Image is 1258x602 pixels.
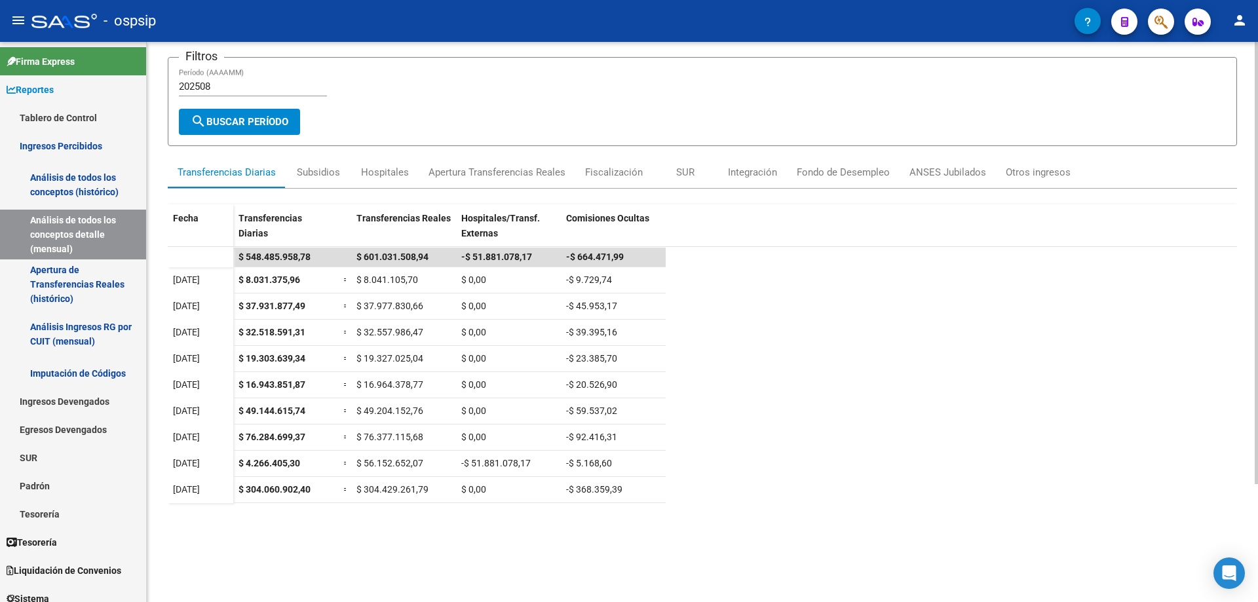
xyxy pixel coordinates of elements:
datatable-header-cell: Transferencias Diarias [233,204,338,259]
span: -$ 51.881.078,17 [461,458,531,468]
span: = [343,432,349,442]
span: $ 0,00 [461,274,486,285]
mat-icon: person [1232,12,1248,28]
div: Open Intercom Messenger [1213,557,1245,589]
span: $ 0,00 [461,327,486,337]
h3: Filtros [179,47,224,66]
div: Fiscalización [585,165,643,179]
span: -$ 92.416,31 [566,432,617,442]
span: Transferencias Reales [356,213,451,223]
span: $ 49.204.152,76 [356,405,423,416]
span: Transferencias Diarias [238,213,302,238]
span: Comisiones Ocultas [566,213,649,223]
button: Buscar Período [179,109,300,135]
span: $ 601.031.508,94 [356,252,429,262]
span: $ 0,00 [461,301,486,311]
div: Hospitales [361,165,409,179]
span: Hospitales/Transf. Externas [461,213,540,238]
span: -$ 59.537,02 [566,405,617,416]
span: $ 37.977.830,66 [356,301,423,311]
span: [DATE] [173,405,200,416]
div: Integración [728,165,777,179]
span: $ 32.557.986,47 [356,327,423,337]
span: - ospsip [104,7,156,35]
span: $ 16.964.378,77 [356,379,423,390]
span: $ 49.144.615,74 [238,405,305,416]
span: [DATE] [173,484,200,495]
span: -$ 45.953,17 [566,301,617,311]
span: -$ 20.526,90 [566,379,617,390]
span: $ 4.266.405,30 [238,458,300,468]
div: Subsidios [297,165,340,179]
span: Buscar Período [191,116,288,128]
datatable-header-cell: Transferencias Reales [351,204,456,259]
span: $ 8.041.105,70 [356,274,418,285]
datatable-header-cell: Comisiones Ocultas [561,204,666,259]
div: Otros ingresos [1006,165,1071,179]
div: Apertura Transferencias Reales [429,165,565,179]
span: -$ 23.385,70 [566,353,617,364]
span: $ 548.485.958,78 [238,252,311,262]
span: -$ 9.729,74 [566,274,612,285]
span: $ 304.060.902,40 [238,484,311,495]
span: -$ 5.168,60 [566,458,612,468]
span: [DATE] [173,274,200,285]
span: = [343,484,349,495]
span: = [343,458,349,468]
span: $ 76.284.699,37 [238,432,305,442]
span: -$ 664.471,99 [566,252,624,262]
div: SUR [676,165,695,179]
div: Fondo de Desempleo [797,165,890,179]
div: ANSES Jubilados [909,165,986,179]
span: = [343,379,349,390]
span: -$ 368.359,39 [566,484,622,495]
span: $ 304.429.261,79 [356,484,429,495]
span: Reportes [7,83,54,97]
span: $ 19.327.025,04 [356,353,423,364]
div: Transferencias Diarias [178,165,276,179]
span: Firma Express [7,54,75,69]
datatable-header-cell: Fecha [168,204,233,259]
span: $ 0,00 [461,405,486,416]
span: = [343,327,349,337]
span: [DATE] [173,432,200,442]
span: $ 8.031.375,96 [238,274,300,285]
span: [DATE] [173,379,200,390]
span: = [343,274,349,285]
span: $ 16.943.851,87 [238,379,305,390]
span: $ 0,00 [461,379,486,390]
span: $ 19.303.639,34 [238,353,305,364]
span: = [343,353,349,364]
span: -$ 39.395,16 [566,327,617,337]
mat-icon: menu [10,12,26,28]
span: $ 37.931.877,49 [238,301,305,311]
span: [DATE] [173,327,200,337]
span: $ 56.152.652,07 [356,458,423,468]
span: [DATE] [173,301,200,311]
span: = [343,405,349,416]
span: -$ 51.881.078,17 [461,252,532,262]
span: = [343,301,349,311]
span: Liquidación de Convenios [7,563,121,578]
span: $ 32.518.591,31 [238,327,305,337]
datatable-header-cell: Hospitales/Transf. Externas [456,204,561,259]
span: Tesorería [7,535,57,550]
span: $ 0,00 [461,353,486,364]
span: [DATE] [173,458,200,468]
span: [DATE] [173,353,200,364]
span: Fecha [173,213,199,223]
span: $ 76.377.115,68 [356,432,423,442]
mat-icon: search [191,113,206,129]
span: $ 0,00 [461,484,486,495]
span: $ 0,00 [461,432,486,442]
